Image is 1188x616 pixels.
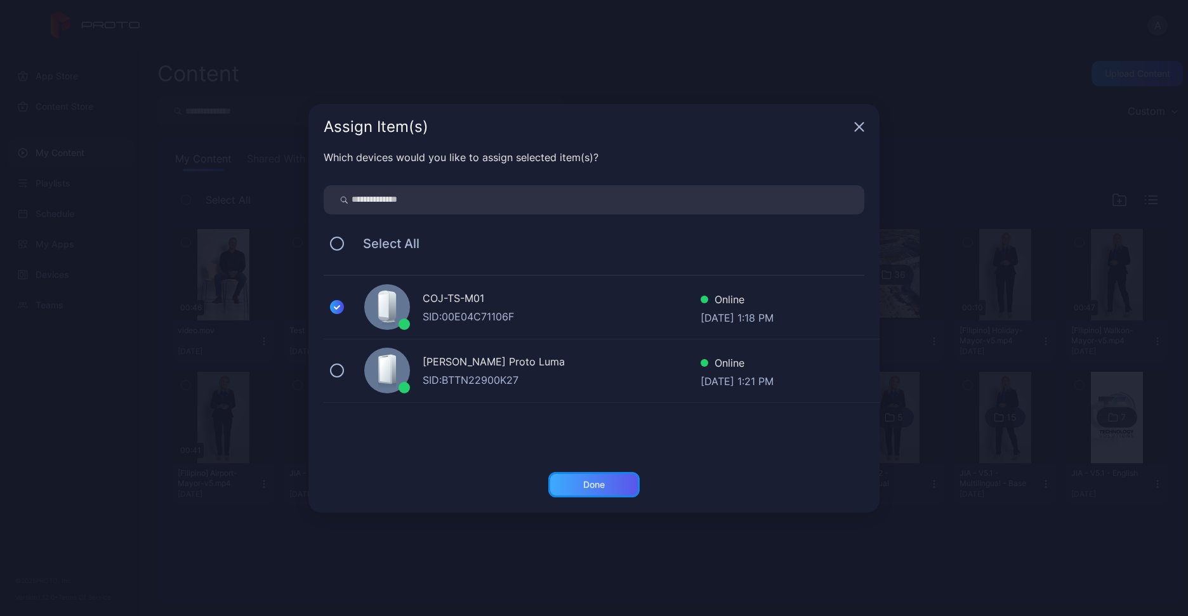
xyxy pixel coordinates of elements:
div: SID: BTTN22900K27 [423,372,701,388]
div: Online [701,355,774,374]
div: SID: 00E04C71106F [423,309,701,324]
div: COJ-TS-M01 [423,291,701,309]
div: Assign Item(s) [324,119,849,134]
div: [DATE] 1:18 PM [701,310,774,323]
span: Select All [350,236,419,251]
div: Which devices would you like to assign selected item(s)? [324,150,864,165]
div: Online [701,292,774,310]
div: [DATE] 1:21 PM [701,374,774,386]
button: Done [548,472,640,497]
div: [PERSON_NAME] Proto Luma [423,354,701,372]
